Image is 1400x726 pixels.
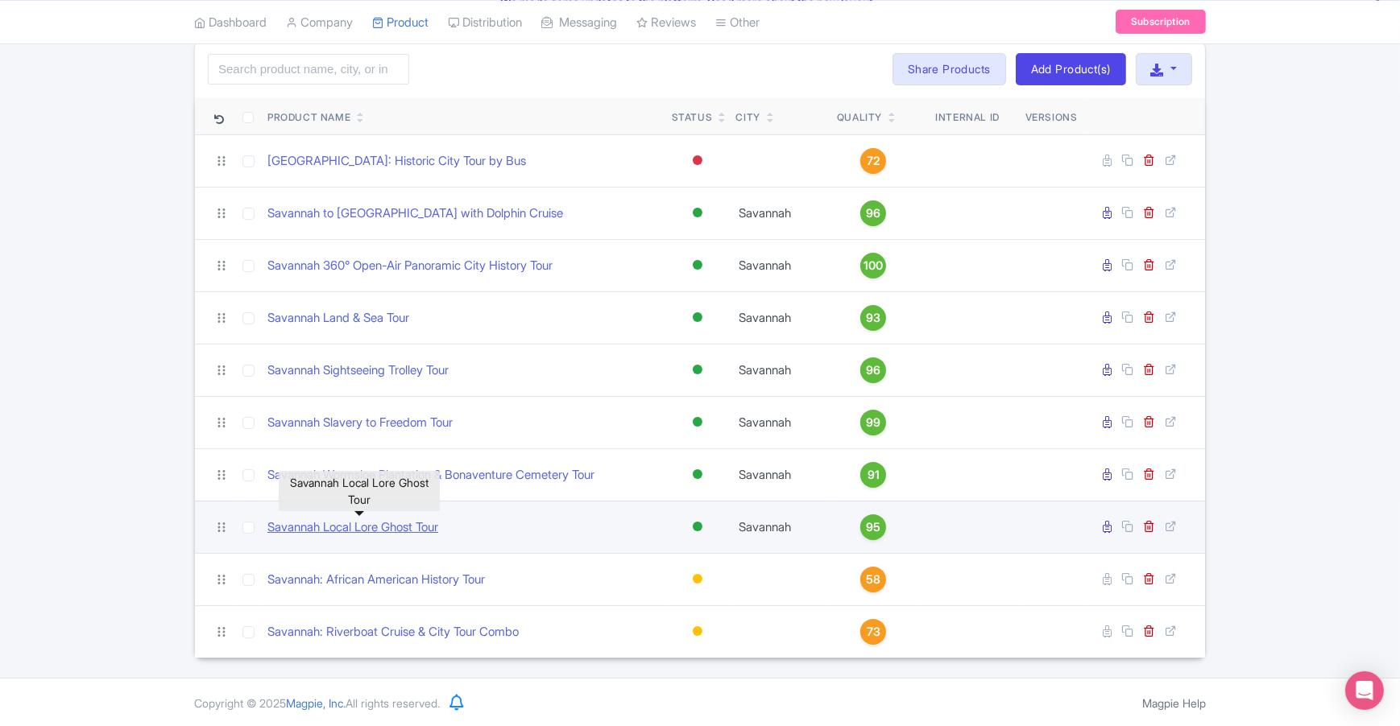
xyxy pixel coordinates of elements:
[837,357,910,383] a: 96
[837,567,910,592] a: 58
[267,414,453,432] a: Savannah Slavery to Freedom Tour
[730,501,830,553] td: Savannah
[267,204,563,223] a: Savannah to [GEOGRAPHIC_DATA] with Dolphin Cruise
[837,305,910,331] a: 93
[267,110,350,125] div: Product Name
[1142,696,1206,710] a: Magpie Help
[730,344,830,396] td: Savannah
[866,414,880,431] span: 99
[1345,671,1384,710] div: Open Intercom Messenger
[267,361,449,380] a: Savannah Sightseeing Trolley Tour
[690,149,706,172] div: Inactive
[690,358,706,382] div: Active
[837,253,910,278] a: 100
[286,696,346,710] span: Magpie, Inc.
[866,361,880,379] span: 96
[730,239,830,291] td: Savannah
[208,54,409,85] input: Search product name, city, or interal id
[690,201,706,225] div: Active
[672,110,713,125] div: Status
[690,410,706,434] div: Active
[867,152,880,170] span: 72
[864,257,883,274] span: 100
[837,200,910,226] a: 96
[837,619,910,645] a: 73
[736,110,760,125] div: City
[837,110,882,125] div: Quality
[730,187,830,239] td: Savannah
[690,306,706,329] div: Active
[837,148,910,174] a: 72
[868,466,880,484] span: 91
[267,466,594,485] a: Savannah Wormsloe Plantation & Bonaventure Cemetery Tour
[1019,98,1084,135] th: Versions
[893,53,1006,85] a: Share Products
[267,623,519,641] a: Savannah: Riverboat Cruise & City Tour Combo
[730,291,830,344] td: Savannah
[267,518,438,537] a: Savannah Local Lore Ghost Tour
[866,518,880,536] span: 95
[690,620,706,643] div: Building
[267,257,553,275] a: Savannah 360° Open-Air Panoramic City History Tour
[867,623,880,641] span: 73
[1116,10,1206,34] a: Subscription
[866,204,880,222] span: 96
[267,571,485,589] a: Savannah: African American History Tour
[730,396,830,448] td: Savannah
[690,567,706,591] div: Building
[267,309,409,328] a: Savannah Land & Sea Tour
[279,471,440,511] div: Savannah Local Lore Ghost Tour
[690,254,706,277] div: Active
[866,571,880,588] span: 58
[184,695,449,712] div: Copyright © 2025 All rights reserved.
[837,514,910,540] a: 95
[866,309,880,327] span: 93
[690,515,706,538] div: Active
[267,152,526,171] a: [GEOGRAPHIC_DATA]: Historic City Tour by Bus
[837,462,910,488] a: 91
[730,448,830,501] td: Savannah
[837,410,910,435] a: 99
[1016,53,1126,85] a: Add Product(s)
[690,463,706,486] div: Active
[917,98,1019,135] th: Internal ID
